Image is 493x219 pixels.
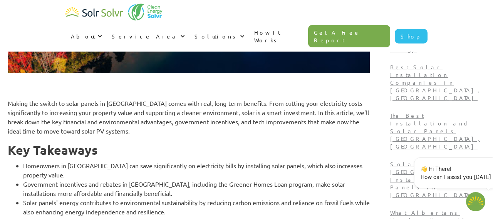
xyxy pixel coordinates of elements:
div: Service Area [112,32,178,40]
div: About [65,25,106,48]
div: Service Area [106,25,189,48]
li: Homeowners in [GEOGRAPHIC_DATA] can save significantly on electricity bills by installing solar p... [23,161,370,179]
img: 1702586718.png [466,192,485,211]
strong: Key Takeaways [8,142,98,158]
li: Solar panels' energy contributes to environmental sustainability by reducing carbon emissions and... [23,198,370,216]
a: The Best Installation and Solar Panels [GEOGRAPHIC_DATA], [GEOGRAPHIC_DATA] [387,109,487,157]
p: Best Solar Installation Companies in [GEOGRAPHIC_DATA], [GEOGRAPHIC_DATA] [390,63,484,102]
p: Solar Installers [GEOGRAPHIC_DATA]: Installing Solar Panels in [GEOGRAPHIC_DATA] [390,160,484,199]
p: The Best Installation and Solar Panels [GEOGRAPHIC_DATA], [GEOGRAPHIC_DATA] [390,112,484,150]
div: About [71,32,96,40]
p: 👋 Hi There! How can I assist you [DATE] [421,165,491,181]
a: Get A Free Report [308,25,391,47]
a: Best Solar Installation Companies in [GEOGRAPHIC_DATA], [GEOGRAPHIC_DATA] [387,60,487,109]
p: Making the switch to solar panels in [GEOGRAPHIC_DATA] comes with real, long-term benefits. From ... [8,99,370,135]
a: How It Works [249,21,308,52]
a: Solar Installers [GEOGRAPHIC_DATA]: Installing Solar Panels in [GEOGRAPHIC_DATA] [387,157,487,206]
div: Solutions [195,32,238,40]
div: Solutions [189,25,249,48]
button: Open chatbot widget [466,192,485,211]
a: Shop [395,29,428,43]
li: Government incentives and rebates in [GEOGRAPHIC_DATA], including the Greener Homes Loan program,... [23,179,370,198]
